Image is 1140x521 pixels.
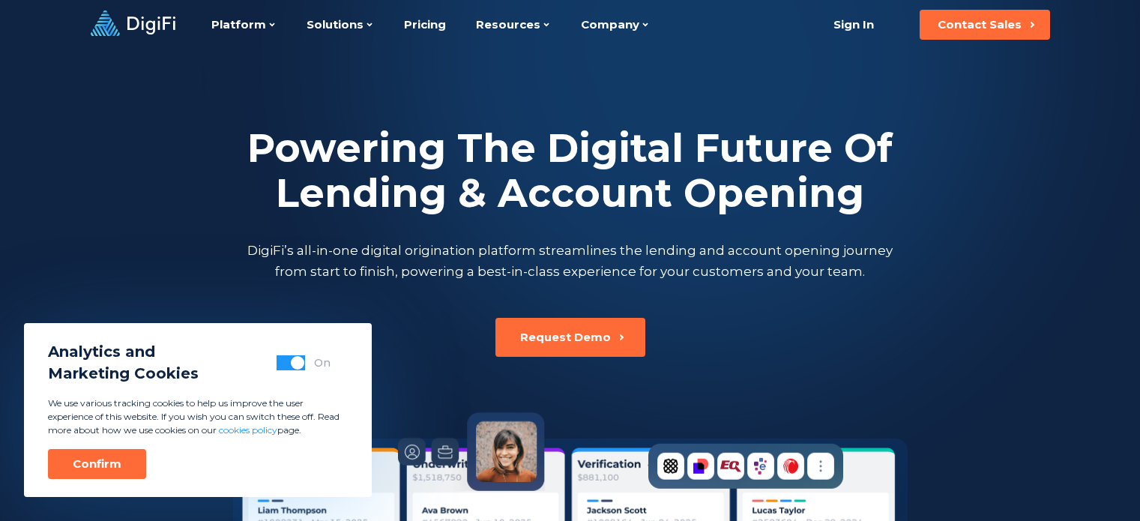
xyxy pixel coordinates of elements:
[73,457,121,472] div: Confirm
[520,330,611,345] div: Request Demo
[48,397,348,437] p: We use various tracking cookies to help us improve the user experience of this website. If you wi...
[244,240,896,282] p: DigiFi’s all-in-one digital origination platform streamlines the lending and account opening jour...
[48,449,146,479] button: Confirm
[815,10,893,40] a: Sign In
[48,363,199,385] span: Marketing Cookies
[314,355,331,370] div: On
[495,318,645,357] button: Request Demo
[219,424,277,436] a: cookies policy
[938,17,1022,32] div: Contact Sales
[920,10,1050,40] button: Contact Sales
[48,341,199,363] span: Analytics and
[244,126,896,216] h2: Powering The Digital Future Of Lending & Account Opening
